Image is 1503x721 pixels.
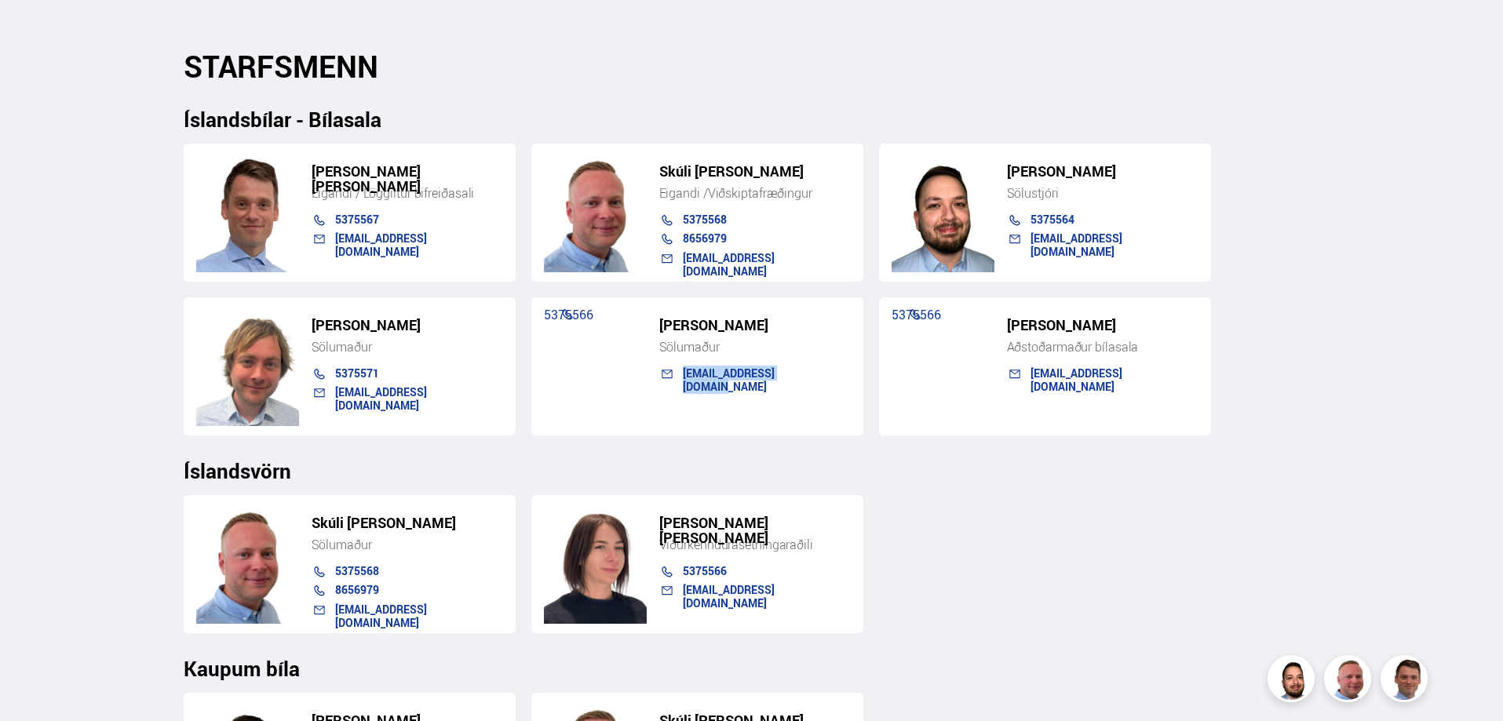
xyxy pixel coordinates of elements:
[659,339,851,355] div: Sölumaður
[335,366,379,381] a: 5375571
[892,306,941,323] a: 5375566
[544,154,647,272] img: siFngHWaQ9KaOqBr.png
[1270,657,1317,705] img: nhp88E3Fdnt1Opn2.png
[312,185,503,201] div: Eigandi / Löggiltur bifreiðasali
[196,308,299,426] img: SZ4H-t_Copy_of_C.png
[683,563,727,578] a: 5375566
[335,212,379,227] a: 5375567
[659,537,851,552] div: Viðurkenndur
[683,366,775,393] a: [EMAIL_ADDRESS][DOMAIN_NAME]
[683,582,775,610] a: [EMAIL_ADDRESS][DOMAIN_NAME]
[708,184,812,202] span: Viðskiptafræðingur
[335,582,379,597] a: 8656979
[659,185,851,201] div: Eigandi /
[683,231,727,246] a: 8656979
[196,505,299,624] img: m7PZdWzYfFvz2vuk.png
[184,459,1320,482] h3: Íslandsvörn
[335,231,427,258] a: [EMAIL_ADDRESS][DOMAIN_NAME]
[892,154,994,272] img: nhp88E3Fdnt1Opn2.png
[196,154,299,272] img: FbJEzSuNWCJXmdc-.webp
[1326,657,1373,705] img: siFngHWaQ9KaOqBr.png
[544,505,647,624] img: TiAwD7vhpwHUHg8j.png
[683,212,727,227] a: 5375568
[1007,185,1198,201] div: Sölustjóri
[312,339,503,355] div: Sölumaður
[1383,657,1430,705] img: FbJEzSuNWCJXmdc-.webp
[335,384,427,412] a: [EMAIL_ADDRESS][DOMAIN_NAME]
[1007,318,1198,333] h5: [PERSON_NAME]
[659,515,851,545] h5: [PERSON_NAME] [PERSON_NAME]
[544,306,593,323] a: 5375566
[731,536,813,553] span: ásetningaraðili
[184,49,1320,84] h2: STARFSMENN
[335,563,379,578] a: 5375568
[1031,212,1074,227] a: 5375564
[1007,339,1198,355] div: Aðstoðarmaður bílasala
[312,515,503,530] h5: Skúli [PERSON_NAME]
[312,318,503,333] h5: [PERSON_NAME]
[312,164,503,194] h5: [PERSON_NAME] [PERSON_NAME]
[312,537,503,552] div: Sölumaður
[1031,366,1122,393] a: [EMAIL_ADDRESS][DOMAIN_NAME]
[184,107,1320,131] h3: Íslandsbílar - Bílasala
[1031,231,1122,258] a: [EMAIL_ADDRESS][DOMAIN_NAME]
[184,657,1320,680] h3: Kaupum bíla
[659,318,851,333] h5: [PERSON_NAME]
[683,250,775,278] a: [EMAIL_ADDRESS][DOMAIN_NAME]
[659,164,851,179] h5: Skúli [PERSON_NAME]
[13,6,60,53] button: Opna LiveChat spjallviðmót
[335,602,427,629] a: [EMAIL_ADDRESS][DOMAIN_NAME]
[1007,164,1198,179] h5: [PERSON_NAME]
